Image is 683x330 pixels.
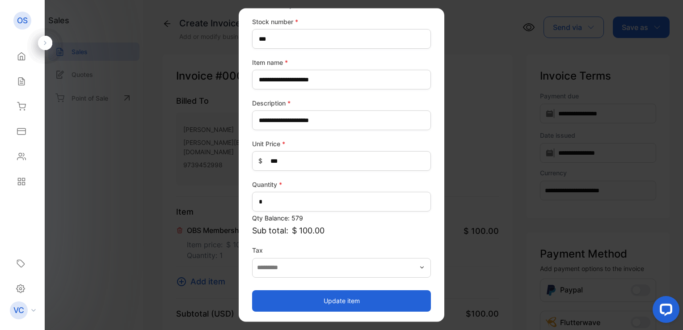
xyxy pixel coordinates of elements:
label: Description [252,98,431,108]
label: Stock number [252,17,431,26]
span: $ 100.00 [292,224,325,237]
label: Unit Price [252,139,431,148]
span: $ [258,157,262,166]
p: OS [17,15,28,26]
label: Quantity [252,180,431,189]
label: Tax [252,245,431,255]
label: Item name [252,58,431,67]
iframe: LiveChat chat widget [645,292,683,330]
p: Qty Balance: 579 [252,213,431,223]
p: VC [13,305,24,316]
button: Update item [252,290,431,312]
p: Sub total: [252,224,431,237]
